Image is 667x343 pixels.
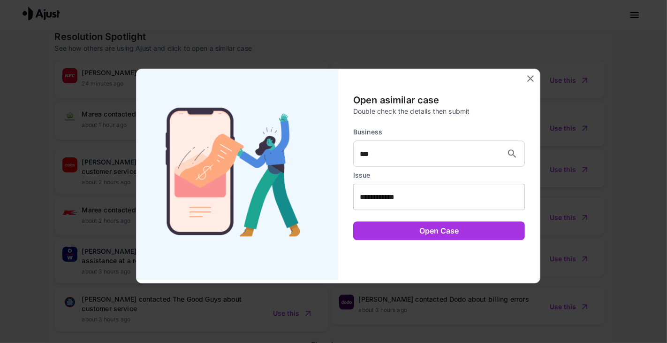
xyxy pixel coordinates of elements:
[353,127,525,137] p: Business
[353,95,525,105] p: Open a similar case
[353,107,525,116] p: Double check the details then submit
[353,171,525,180] p: Issue
[521,69,540,88] button: close
[353,221,525,240] button: Open Case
